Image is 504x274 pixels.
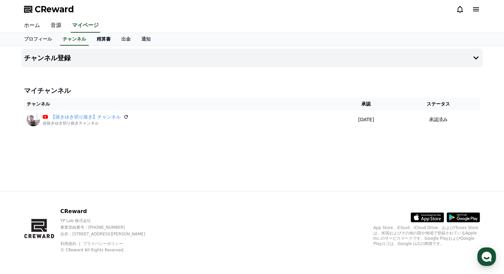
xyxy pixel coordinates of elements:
[24,54,71,62] h4: チャンネル登録
[27,113,40,126] img: 【抜きゆき切り抜き】チャンネル
[99,221,115,226] span: Settings
[60,241,81,246] a: 利用規約
[24,98,336,110] th: チャンネル
[60,218,157,223] p: YP Lab 株式会社
[17,221,29,226] span: Home
[44,211,86,228] a: Messages
[43,121,129,126] p: @抜きゆき切り抜きチャンネル
[86,211,128,228] a: Settings
[24,86,480,95] h4: マイチャンネル
[21,49,483,67] button: チャンネル登録
[429,116,448,123] p: 承認済み
[19,33,57,46] a: プロフィール
[45,19,67,33] a: 音源
[19,19,45,33] a: ホーム
[60,207,157,215] p: CReward
[24,4,74,15] a: CReward
[60,231,157,237] p: 住所 : [STREET_ADDRESS][PERSON_NAME]
[51,114,121,121] a: 【抜きゆき切り抜き】チャンネル
[60,247,157,253] p: © CReward All Rights Reserved.
[91,33,116,46] a: 精算書
[55,221,75,227] span: Messages
[2,211,44,228] a: Home
[336,98,397,110] th: 承認
[60,225,157,230] p: 事業登録番号 : [PHONE_NUMBER]
[338,116,394,123] p: [DATE]
[60,33,89,46] a: チャンネル
[136,33,156,46] a: 通知
[116,33,136,46] a: 出金
[35,4,74,15] span: CReward
[373,225,480,246] p: App Store、iCloud、iCloud Drive、およびiTunes Storeは、米国およびその他の国や地域で登録されているApple Inc.のサービスマークです。Google P...
[83,241,123,246] a: プライバシーポリシー
[71,19,100,33] a: マイページ
[397,98,480,110] th: ステータス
